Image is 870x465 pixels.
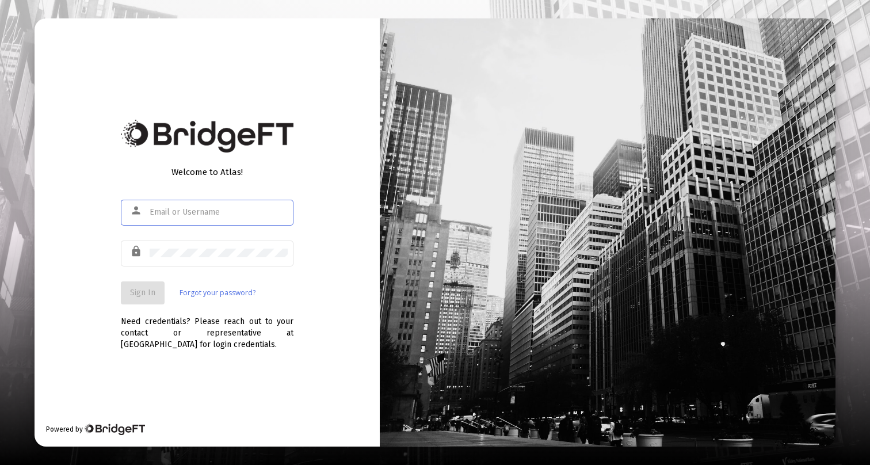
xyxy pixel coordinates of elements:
a: Forgot your password? [180,287,255,299]
div: Powered by [46,424,144,435]
img: Bridge Financial Technology Logo [84,424,144,435]
span: Sign In [130,288,155,298]
mat-icon: person [130,204,144,218]
img: Bridge Financial Technology Logo [121,120,293,153]
input: Email or Username [150,208,288,217]
div: Need credentials? Please reach out to your contact or representative at [GEOGRAPHIC_DATA] for log... [121,304,293,350]
button: Sign In [121,281,165,304]
div: Welcome to Atlas! [121,166,293,178]
mat-icon: lock [130,245,144,258]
